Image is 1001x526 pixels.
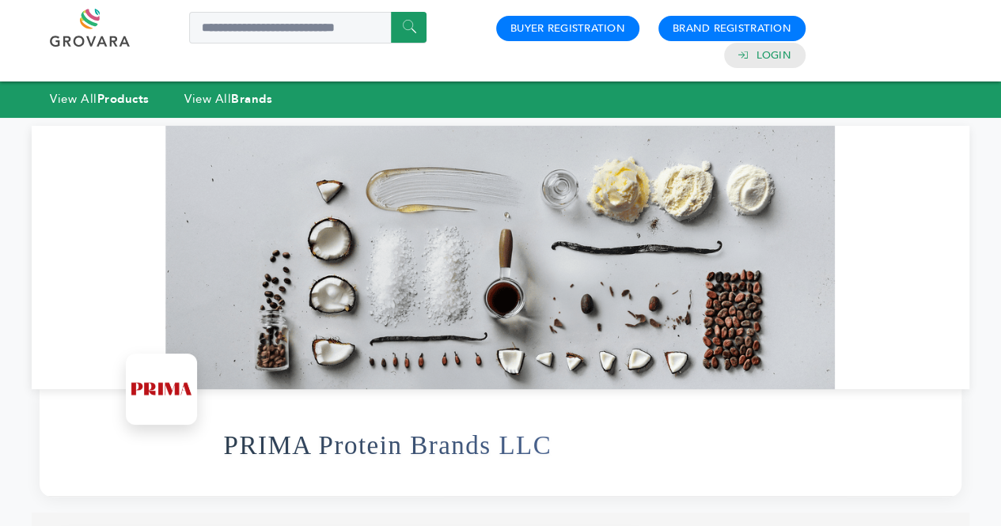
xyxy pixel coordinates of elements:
[184,91,273,107] a: View AllBrands
[130,358,193,421] img: PRIMA Protein Brands LLC Logo
[224,407,552,484] h1: PRIMA Protein Brands LLC
[231,91,272,107] strong: Brands
[50,91,150,107] a: View AllProducts
[510,21,625,36] a: Buyer Registration
[97,91,150,107] strong: Products
[673,21,791,36] a: Brand Registration
[189,12,427,44] input: Search a product or brand...
[756,48,791,62] a: Login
